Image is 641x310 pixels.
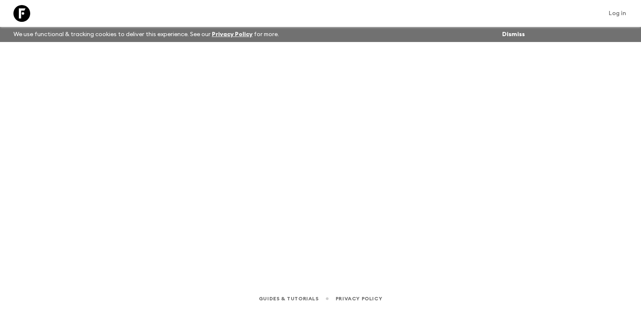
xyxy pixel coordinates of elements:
[336,294,382,303] a: Privacy Policy
[259,294,319,303] a: Guides & Tutorials
[212,32,253,37] a: Privacy Policy
[500,29,527,40] button: Dismiss
[10,27,282,42] p: We use functional & tracking cookies to deliver this experience. See our for more.
[604,8,631,19] a: Log in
